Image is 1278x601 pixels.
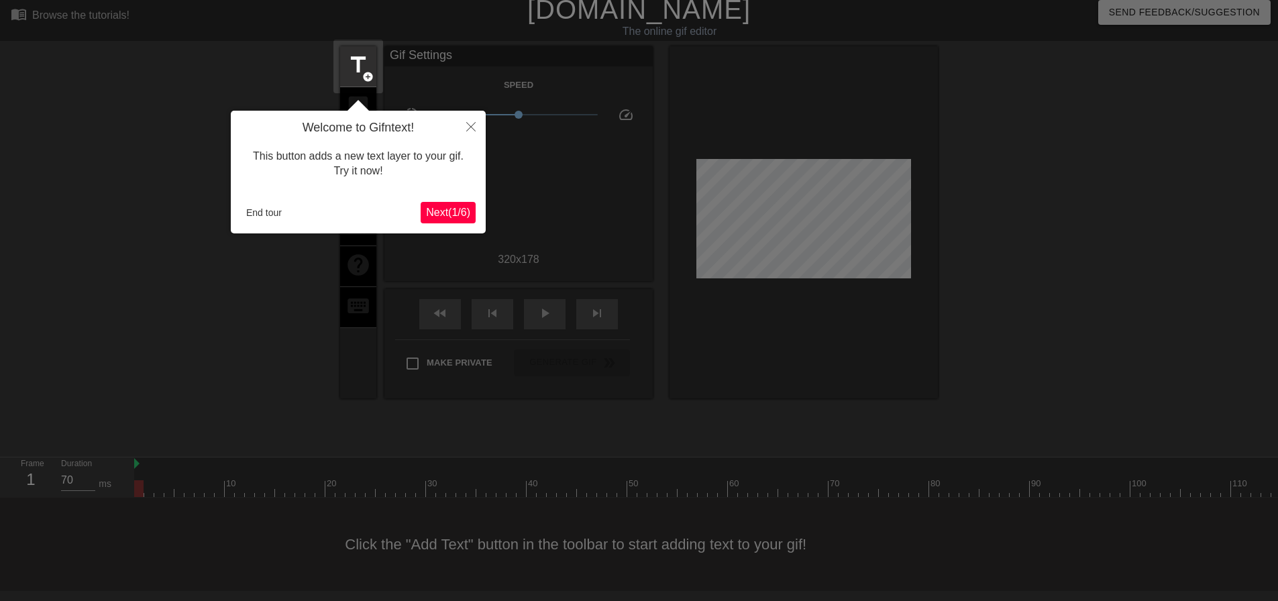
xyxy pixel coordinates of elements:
button: Close [456,111,486,142]
div: This button adds a new text layer to your gif. Try it now! [241,135,476,193]
button: Next [421,202,476,223]
button: End tour [241,203,287,223]
h4: Welcome to Gifntext! [241,121,476,135]
span: Next ( 1 / 6 ) [426,207,470,218]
